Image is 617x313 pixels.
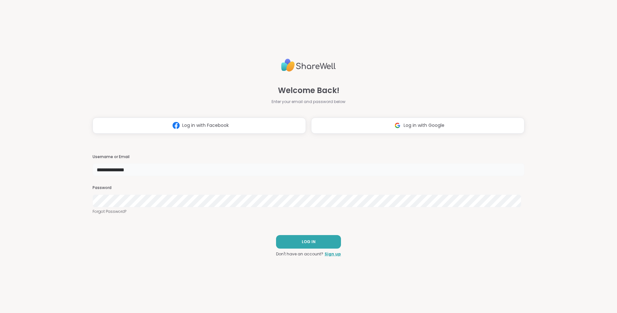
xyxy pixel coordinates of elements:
[170,119,182,131] img: ShareWell Logomark
[272,99,345,105] span: Enter your email and password below
[93,118,306,134] button: Log in with Facebook
[391,119,404,131] img: ShareWell Logomark
[276,251,323,257] span: Don't have an account?
[276,235,341,249] button: LOG IN
[278,85,339,96] span: Welcome Back!
[325,251,341,257] a: Sign up
[404,122,444,129] span: Log in with Google
[93,209,524,214] a: Forgot Password?
[182,122,229,129] span: Log in with Facebook
[93,185,524,191] h3: Password
[311,118,524,134] button: Log in with Google
[93,154,524,160] h3: Username or Email
[281,56,336,74] img: ShareWell Logo
[302,239,316,245] span: LOG IN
